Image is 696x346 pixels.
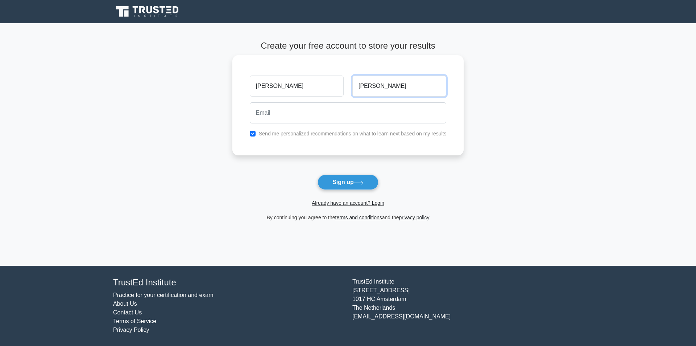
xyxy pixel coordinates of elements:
a: privacy policy [399,215,430,220]
input: Email [250,102,447,123]
a: About Us [113,301,137,307]
h4: Create your free account to store your results [232,41,464,51]
div: By continuing you agree to the and the [228,213,468,222]
div: TrustEd Institute [STREET_ADDRESS] 1017 HC Amsterdam The Netherlands [EMAIL_ADDRESS][DOMAIN_NAME] [348,277,587,334]
a: Practice for your certification and exam [113,292,214,298]
a: Terms of Service [113,318,156,324]
a: Privacy Policy [113,327,149,333]
h4: TrustEd Institute [113,277,344,288]
a: terms and conditions [335,215,382,220]
input: First name [250,76,344,97]
a: Contact Us [113,309,142,316]
button: Sign up [318,175,378,190]
input: Last name [352,76,446,97]
a: Already have an account? Login [312,200,384,206]
label: Send me personalized recommendations on what to learn next based on my results [259,131,447,137]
